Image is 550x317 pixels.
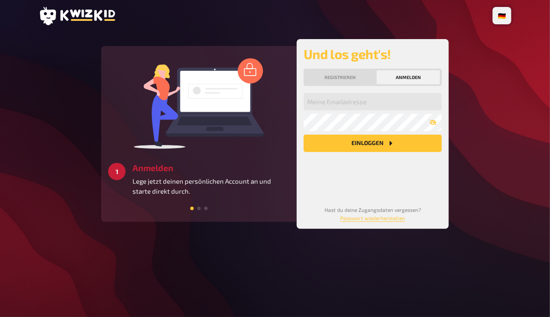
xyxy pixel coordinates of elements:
[341,215,405,221] a: Passwort wiederherstellen
[377,70,440,84] button: Anmelden
[133,163,290,173] h3: Anmelden
[305,70,375,84] button: Registrieren
[325,207,421,221] small: Hast du deine Zugangsdaten vergessen?
[494,9,510,23] li: 🇩🇪
[304,93,442,110] input: Meine Emailadresse
[134,58,264,149] img: log in
[133,176,290,196] p: Lege jetzt deinen persönlichen Account an und starte direkt durch.
[304,135,442,152] button: Einloggen
[304,46,442,62] h2: Und los geht's!
[108,163,126,180] div: 1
